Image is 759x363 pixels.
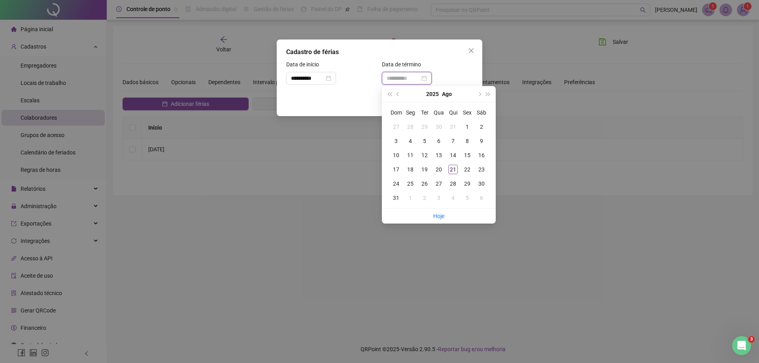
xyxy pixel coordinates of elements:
td: 2025-07-29 [417,120,432,134]
div: 8 [463,136,472,146]
td: 2025-09-03 [432,191,446,205]
td: 2025-08-23 [474,162,489,177]
td: 2025-08-09 [474,134,489,148]
td: 2025-08-26 [417,177,432,191]
button: next-year [475,86,483,102]
div: 11 [406,150,415,160]
td: 2025-09-02 [417,191,432,205]
div: 31 [391,193,401,203]
td: 2025-08-01 [460,120,474,134]
th: Seg [403,105,417,120]
div: 15 [463,150,472,160]
div: 27 [434,179,444,188]
div: 2 [420,193,429,203]
div: 3 [391,136,401,146]
td: 2025-08-14 [446,148,460,162]
label: Data de término [382,60,426,69]
th: Dom [389,105,403,120]
td: 2025-08-02 [474,120,489,134]
td: 2025-07-28 [403,120,417,134]
button: year panel [426,86,439,102]
div: 6 [434,136,444,146]
div: 28 [448,179,458,188]
label: Data de início [286,60,324,69]
div: 27 [391,122,401,132]
td: 2025-08-17 [389,162,403,177]
div: 24 [391,179,401,188]
td: 2025-08-08 [460,134,474,148]
div: 12 [420,150,429,160]
td: 2025-08-22 [460,162,474,177]
div: 22 [463,165,472,174]
div: 25 [406,179,415,188]
div: 5 [420,136,429,146]
td: 2025-08-30 [474,177,489,191]
span: close [468,47,474,54]
td: 2025-07-30 [432,120,446,134]
td: 2025-08-31 [389,191,403,205]
th: Qua [432,105,446,120]
td: 2025-08-12 [417,148,432,162]
a: Hoje [433,213,444,219]
div: 28 [406,122,415,132]
td: 2025-09-01 [403,191,417,205]
div: 26 [420,179,429,188]
td: 2025-08-07 [446,134,460,148]
div: 9 [477,136,486,146]
td: 2025-07-31 [446,120,460,134]
span: 3 [748,336,755,342]
button: Close [465,44,478,57]
div: 2 [477,122,486,132]
button: super-prev-year [385,86,394,102]
div: 16 [477,150,486,160]
div: 29 [420,122,429,132]
td: 2025-08-11 [403,148,417,162]
td: 2025-09-05 [460,191,474,205]
div: 4 [448,193,458,203]
div: 7 [448,136,458,146]
td: 2025-08-20 [432,162,446,177]
td: 2025-08-04 [403,134,417,148]
div: 30 [434,122,444,132]
td: 2025-09-04 [446,191,460,205]
div: 31 [448,122,458,132]
th: Qui [446,105,460,120]
div: 1 [463,122,472,132]
td: 2025-08-15 [460,148,474,162]
div: 1 [406,193,415,203]
div: 3 [434,193,444,203]
td: 2025-08-24 [389,177,403,191]
td: 2025-08-29 [460,177,474,191]
td: 2025-08-18 [403,162,417,177]
div: 21 [448,165,458,174]
div: 23 [477,165,486,174]
td: 2025-08-03 [389,134,403,148]
td: 2025-08-05 [417,134,432,148]
td: 2025-08-21 [446,162,460,177]
div: 13 [434,150,444,160]
td: 2025-08-06 [432,134,446,148]
div: 20 [434,165,444,174]
td: 2025-08-28 [446,177,460,191]
td: 2025-08-25 [403,177,417,191]
iframe: Intercom live chat [732,336,751,355]
div: Cadastro de férias [286,47,473,57]
div: 29 [463,179,472,188]
button: super-next-year [484,86,493,102]
div: 30 [477,179,486,188]
div: 17 [391,165,401,174]
td: 2025-08-10 [389,148,403,162]
th: Ter [417,105,432,120]
button: prev-year [394,86,402,102]
div: 5 [463,193,472,203]
div: 10 [391,150,401,160]
div: 14 [448,150,458,160]
td: 2025-08-13 [432,148,446,162]
div: 19 [420,165,429,174]
th: Sáb [474,105,489,120]
td: 2025-08-27 [432,177,446,191]
div: 18 [406,165,415,174]
td: 2025-09-06 [474,191,489,205]
button: month panel [442,86,452,102]
td: 2025-08-16 [474,148,489,162]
